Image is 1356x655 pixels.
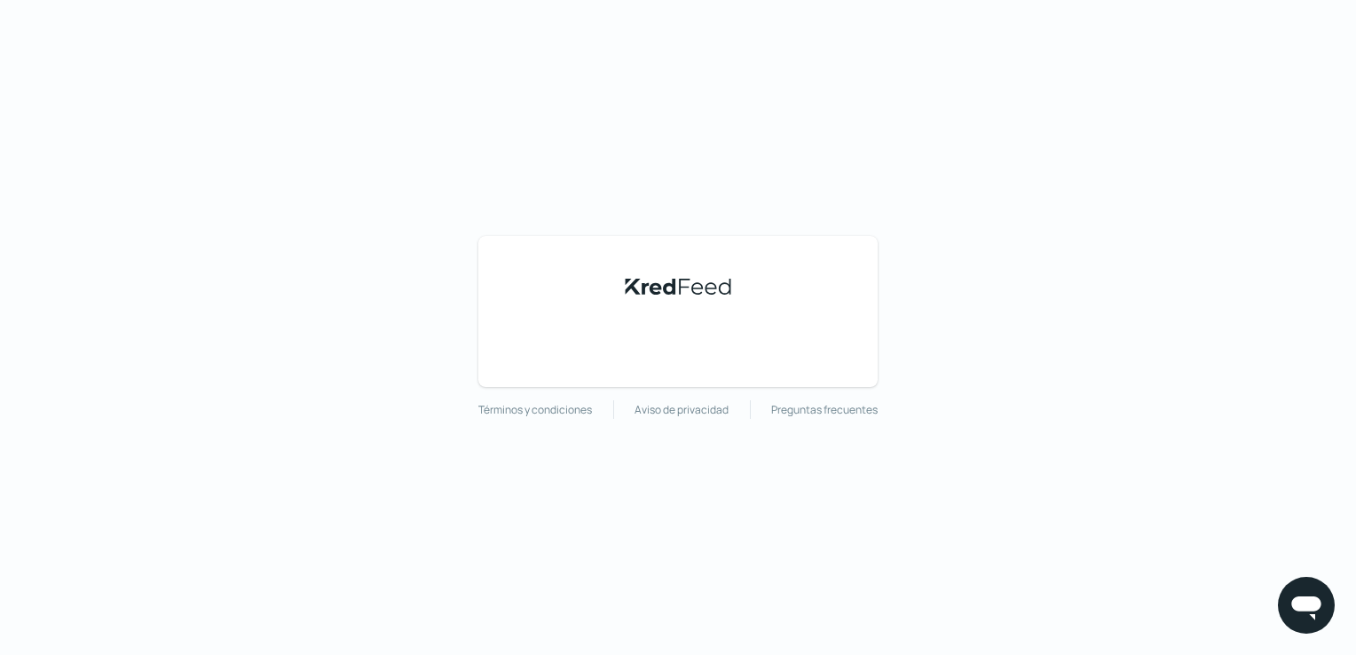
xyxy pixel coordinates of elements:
a: Aviso de privacidad [635,400,729,420]
a: Términos y condiciones [478,400,592,420]
img: chatIcon [1289,588,1324,623]
a: Preguntas frecuentes [771,400,878,420]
